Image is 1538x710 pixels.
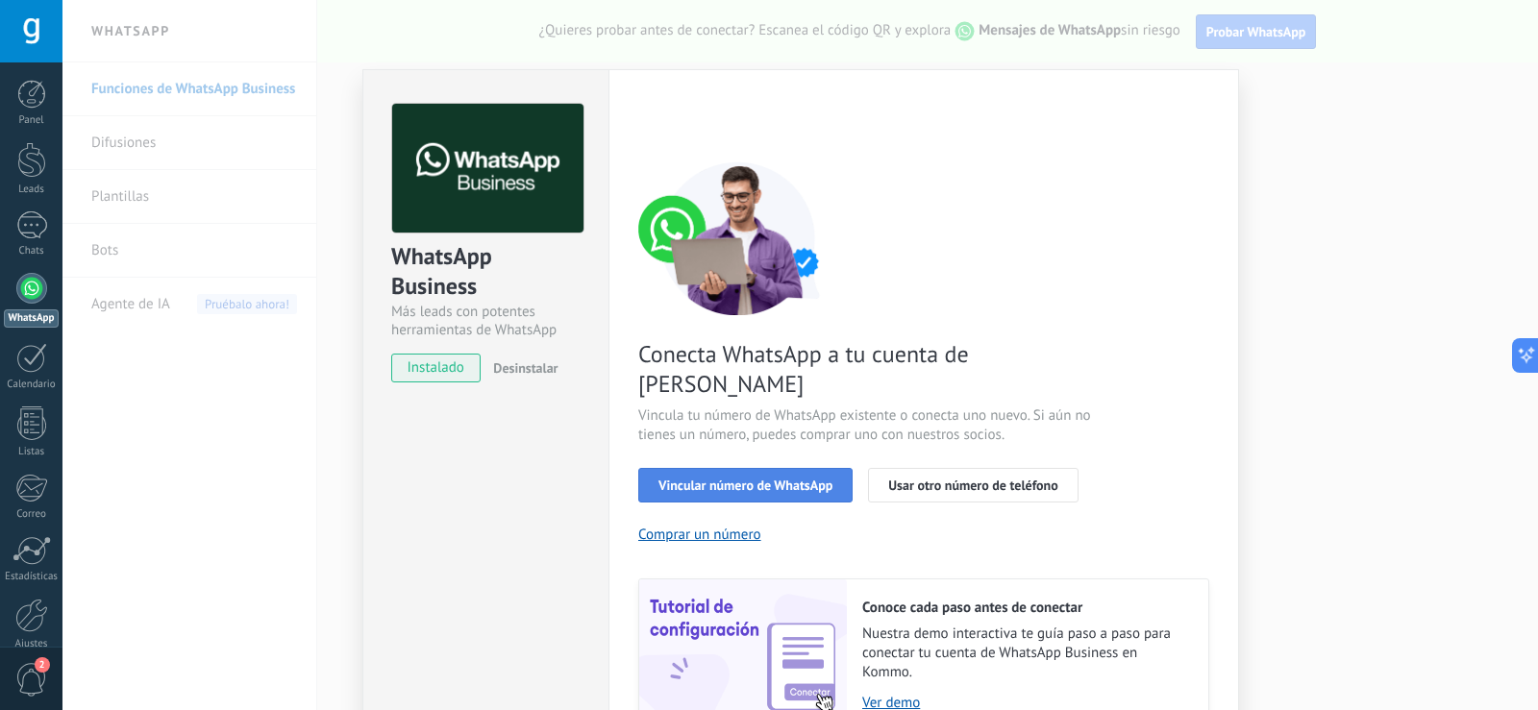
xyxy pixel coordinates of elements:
button: Usar otro número de teléfono [868,468,1078,502]
div: Estadísticas [4,571,60,583]
button: Comprar un número [638,526,761,544]
div: Ajustes [4,638,60,650]
span: Conecta WhatsApp a tu cuenta de [PERSON_NAME] [638,339,1096,399]
img: connect number [638,161,840,315]
button: Vincular número de WhatsApp [638,468,853,502]
span: Desinstalar [493,359,558,377]
div: WhatsApp Business [391,241,581,303]
span: instalado [392,354,480,382]
span: Usar otro número de teléfono [888,478,1057,492]
div: Chats [4,245,60,257]
span: Nuestra demo interactiva te guía paso a paso para conectar tu cuenta de WhatsApp Business en Kommo. [862,624,1189,682]
div: Panel [4,114,60,127]
div: Listas [4,446,60,458]
div: Más leads con potentes herramientas de WhatsApp [391,303,581,339]
img: logo_main.png [392,104,583,233]
span: Vincular número de WhatsApp [658,478,832,492]
span: Vincula tu número de WhatsApp existente o conecta uno nuevo. Si aún no tienes un número, puedes c... [638,406,1096,445]
span: 2 [35,657,50,673]
div: WhatsApp [4,309,59,328]
div: Correo [4,508,60,521]
h2: Conoce cada paso antes de conectar [862,599,1189,617]
button: Desinstalar [485,354,558,382]
div: Calendario [4,379,60,391]
div: Leads [4,184,60,196]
